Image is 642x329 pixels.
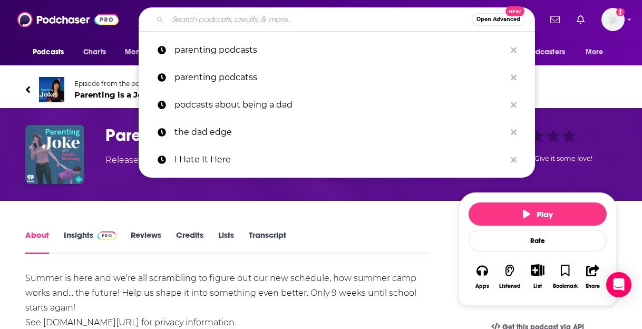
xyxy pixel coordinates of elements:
p: podcasts about being a dad [174,91,505,119]
button: Show profile menu [601,8,625,31]
button: open menu [578,42,617,62]
div: Share [586,283,600,289]
a: Show notifications dropdown [572,11,589,28]
img: Podchaser - Follow, Share and Rate Podcasts [17,9,119,30]
a: Transcript [249,230,286,254]
span: Episode from the podcast [74,80,174,88]
h1: Parenting and Podcasts: It Takes A Village [105,125,442,146]
div: Open Intercom Messenger [606,272,631,297]
div: Released [DATE] [105,154,172,167]
button: Show More Button [527,264,548,276]
a: Parenting is a JokeEpisode from the podcastParenting is a Joke61 [25,77,617,102]
a: Reviews [131,230,161,254]
button: Play [469,202,607,226]
svg: Add a profile image [616,8,625,16]
a: the dad edge [139,119,535,146]
a: Credits [176,230,203,254]
div: Search podcasts, credits, & more... [139,7,535,32]
p: parenting podcatss [174,64,505,91]
img: Podchaser Pro [98,231,116,240]
span: Play [523,209,553,219]
span: Logged in as CaveHenricks [601,8,625,31]
button: Apps [469,257,496,296]
p: the dad edge [174,119,505,146]
p: I Hate It Here [174,146,505,173]
button: Open AdvancedNew [472,13,525,26]
span: More [586,45,604,60]
a: Charts [76,42,112,62]
span: Monitoring [125,45,162,60]
button: open menu [118,42,176,62]
div: Listened [499,283,521,289]
a: I Hate It Here [139,146,535,173]
a: InsightsPodchaser Pro [64,230,116,254]
img: Parenting and Podcasts: It Takes A Village [25,125,84,184]
button: Share [579,257,607,296]
img: User Profile [601,8,625,31]
a: parenting podcatss [139,64,535,91]
span: Charts [83,45,106,60]
div: Rate [469,230,607,251]
a: Lists [218,230,234,254]
input: Search podcasts, credits, & more... [168,11,472,28]
a: podcasts about being a dad [139,91,535,119]
button: open menu [508,42,580,62]
div: Show More ButtonList [524,257,551,296]
button: Bookmark [551,257,579,296]
span: Good episode? Give it some love! [483,154,592,162]
button: open menu [25,42,77,62]
div: Apps [475,283,489,289]
p: parenting podcasts [174,36,505,64]
div: List [533,283,542,289]
span: For Podcasters [514,45,565,60]
span: New [505,6,524,16]
a: About [25,230,49,254]
span: Parenting is a Joke [74,90,174,100]
a: Show notifications dropdown [546,11,564,28]
button: Listened [496,257,523,296]
div: Bookmark [553,283,578,289]
span: Open Advanced [476,17,520,22]
span: Podcasts [33,45,64,60]
a: parenting podcasts [139,36,535,64]
img: Parenting is a Joke [39,77,64,102]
